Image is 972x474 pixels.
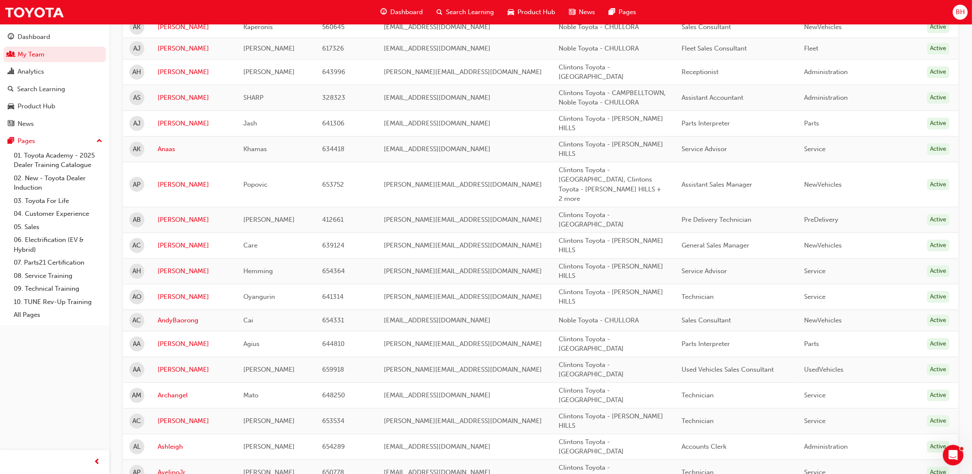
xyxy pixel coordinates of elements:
div: Pages [18,136,35,146]
span: Clintons Toyota - [GEOGRAPHIC_DATA] [559,438,624,456]
a: [PERSON_NAME] [158,365,231,375]
button: DashboardMy TeamAnalyticsSearch LearningProduct HubNews [3,27,106,133]
span: 648250 [322,391,345,399]
span: pages-icon [609,7,615,18]
span: search-icon [437,7,443,18]
a: Product Hub [3,98,106,114]
span: NewVehicles [804,23,842,31]
span: Mato [243,391,258,399]
span: Noble Toyota - CHULLORA [559,316,639,324]
span: 617326 [322,45,344,52]
span: Search Learning [446,7,494,17]
span: Administration [804,443,848,450]
span: 654331 [322,316,344,324]
a: pages-iconPages [602,3,643,21]
span: people-icon [8,51,14,59]
span: Sales Consultant [682,23,731,31]
div: News [18,119,34,129]
a: [PERSON_NAME] [158,339,231,349]
span: [PERSON_NAME][EMAIL_ADDRESS][DOMAIN_NAME] [384,267,542,275]
span: Parts [804,340,819,348]
span: Administration [804,94,848,101]
span: Accounts Clerk [682,443,727,450]
span: AC [133,316,141,325]
div: Active [927,338,949,350]
span: Popovic [243,181,267,188]
a: 07. Parts21 Certification [10,256,106,269]
a: News [3,116,106,132]
span: 328323 [322,94,345,101]
span: AH [133,266,141,276]
span: pages-icon [8,137,14,145]
span: search-icon [8,86,14,93]
button: BH [953,5,968,20]
span: Technician [682,417,714,425]
span: AC [133,416,141,426]
a: 06. Electrification (EV & Hybrid) [10,233,106,256]
a: [PERSON_NAME] [158,22,231,32]
a: Anaas [158,144,231,154]
span: Service [804,417,825,425]
span: Pages [619,7,636,17]
span: Dashboard [390,7,423,17]
a: AndyBaorong [158,316,231,325]
span: PreDelivery [804,216,838,224]
a: [PERSON_NAME] [158,266,231,276]
span: Khamas [243,145,267,153]
span: Receptionist [682,68,718,76]
span: Parts Interpreter [682,119,730,127]
span: car-icon [508,7,514,18]
span: Clintons Toyota - [GEOGRAPHIC_DATA], Clintons Toyota - [PERSON_NAME] HILLS + 2 more [559,166,661,203]
span: Clintons Toyota - [GEOGRAPHIC_DATA] [559,387,624,404]
div: Product Hub [18,101,55,111]
div: Active [927,291,949,303]
span: [EMAIL_ADDRESS][DOMAIN_NAME] [384,45,490,52]
span: car-icon [8,103,14,110]
span: [PERSON_NAME] [243,417,295,425]
div: Active [927,118,949,129]
span: BH [956,7,965,17]
span: [PERSON_NAME][EMAIL_ADDRESS][DOMAIN_NAME] [384,417,542,425]
span: news-icon [569,7,575,18]
span: Clintons Toyota - [PERSON_NAME] HILLS [559,412,663,430]
span: [PERSON_NAME][EMAIL_ADDRESS][DOMAIN_NAME] [384,366,542,373]
span: AK [133,144,141,154]
span: [PERSON_NAME] [243,443,295,450]
span: Hemming [243,267,273,275]
span: [PERSON_NAME] [243,216,295,224]
span: AC [133,241,141,250]
span: AL [133,442,141,452]
div: Active [927,66,949,78]
span: Parts Interpreter [682,340,730,348]
span: AB [133,215,141,225]
span: [EMAIL_ADDRESS][DOMAIN_NAME] [384,443,490,450]
a: [PERSON_NAME] [158,241,231,250]
div: Active [927,364,949,376]
span: Agius [243,340,260,348]
a: 01. Toyota Academy - 2025 Dealer Training Catalogue [10,149,106,172]
a: [PERSON_NAME] [158,44,231,54]
span: [EMAIL_ADDRESS][DOMAIN_NAME] [384,145,490,153]
div: Active [927,214,949,226]
span: [PERSON_NAME][EMAIL_ADDRESS][DOMAIN_NAME] [384,340,542,348]
div: Active [927,92,949,104]
span: AS [133,93,141,103]
span: Clintons Toyota - [GEOGRAPHIC_DATA] [559,211,624,229]
span: Technician [682,391,714,399]
img: Trak [4,3,64,22]
span: AM [132,391,142,400]
div: Active [927,441,949,453]
span: Service Advisor [682,145,727,153]
span: 412661 [322,216,344,224]
a: Ashleigh [158,442,231,452]
span: 634418 [322,145,344,153]
div: Active [927,21,949,33]
span: 560645 [322,23,344,31]
a: Archangel [158,391,231,400]
span: AP [133,180,141,190]
span: Service [804,267,825,275]
span: Pre Delivery Technician [682,216,751,224]
span: SHARP [243,94,263,101]
span: [PERSON_NAME][EMAIL_ADDRESS][DOMAIN_NAME] [384,68,542,76]
div: Active [927,43,949,54]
